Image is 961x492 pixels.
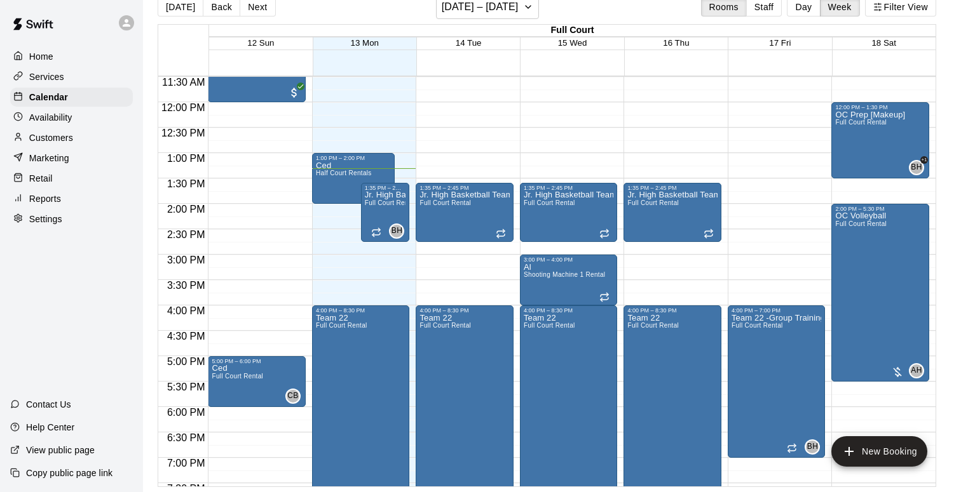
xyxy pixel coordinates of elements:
[599,229,610,239] span: Recurring event
[208,356,306,407] div: 5:00 PM – 6:00 PM: Ced
[164,255,208,265] span: 3:00 PM
[361,183,410,242] div: 1:35 PM – 2:45 PM: Jr. High Basketball Team
[371,227,381,237] span: Recurring event
[316,307,406,314] div: 4:00 PM – 8:30 PM
[911,364,922,377] span: AH
[290,389,301,404] span: Cedric Burns
[26,398,71,411] p: Contact Us
[524,307,614,314] div: 4:00 PM – 8:30 PM
[805,439,820,455] div: Brandon Holmes
[627,199,679,206] span: Full Court Rental
[365,199,416,206] span: Full Court Rental
[159,77,208,88] span: 11:30 AM
[164,178,208,189] span: 1:30 PM
[29,213,62,225] p: Settings
[312,153,395,204] div: 1:00 PM – 2:00 PM: Ced
[288,86,301,99] span: All customers have paid
[704,229,714,239] span: Recurring event
[164,458,208,469] span: 7:00 PM
[212,358,302,364] div: 5:00 PM – 6:00 PM
[835,220,887,227] span: Full Court Rental
[10,67,133,86] a: Services
[835,104,925,110] div: 12:00 PM – 1:30 PM
[29,172,53,185] p: Retail
[29,50,53,63] p: Home
[365,185,406,191] div: 1:35 PM – 2:45 PM
[831,204,929,382] div: 2:00 PM – 5:30 PM: OC Volleyball
[29,70,64,83] p: Services
[351,38,379,48] button: 13 Mon
[909,160,924,175] div: Brandon Holmes
[208,51,306,102] div: 11:00 AM – 12:00 PM: Jay Greaser
[29,152,69,164] p: Marketing
[164,229,208,240] span: 2:30 PM
[769,38,791,48] button: 17 Fri
[394,223,404,239] span: Brandon Holmes
[29,192,61,205] p: Reports
[247,38,274,48] button: 12 Sun
[26,421,74,434] p: Help Center
[663,38,689,48] span: 16 Thu
[29,131,73,144] p: Customers
[520,255,618,305] div: 3:00 PM – 4:00 PM: Al
[456,38,482,48] button: 14 Tue
[26,444,95,456] p: View public page
[26,467,112,479] p: Copy public page link
[164,407,208,418] span: 6:00 PM
[158,128,208,138] span: 12:30 PM
[871,38,896,48] button: 18 Sat
[627,322,679,329] span: Full Court Rental
[10,88,133,107] div: Calendar
[419,322,471,329] span: Full Court Rental
[787,443,797,453] span: Recurring event
[732,322,783,329] span: Full Court Rental
[164,305,208,316] span: 4:00 PM
[316,170,372,176] span: Half Court Rentals
[285,389,301,404] div: Cedric Burns
[10,149,133,168] a: Marketing
[316,322,367,329] span: Full Court Rental
[164,382,208,392] span: 5:30 PM
[164,280,208,291] span: 3:30 PM
[164,356,208,367] span: 5:00 PM
[164,331,208,342] span: 4:30 PM
[831,436,927,467] button: add
[496,229,506,239] span: Recurring event
[419,307,510,314] div: 4:00 PM – 8:30 PM
[728,305,826,458] div: 4:00 PM – 7:00 PM: Team 22 -Group Training
[524,256,614,263] div: 3:00 PM – 4:00 PM
[524,185,614,191] div: 1:35 PM – 2:45 PM
[524,271,605,278] span: Shooting Machine 1 Rental
[835,206,925,212] div: 2:00 PM – 5:30 PM
[10,47,133,66] a: Home
[392,225,402,237] span: BH
[10,189,133,208] a: Reports
[524,322,575,329] span: Full Court Rental
[599,292,610,302] span: Recurring event
[419,199,471,206] span: Full Court Rental
[624,183,721,242] div: 1:35 PM – 2:45 PM: Jr. High Basketball Team
[524,199,575,206] span: Full Court Rental
[10,128,133,147] a: Customers
[29,91,68,103] p: Calendar
[627,307,718,314] div: 4:00 PM – 8:30 PM
[558,38,587,48] button: 15 Wed
[164,204,208,215] span: 2:00 PM
[287,390,298,402] span: CB
[158,102,208,113] span: 12:00 PM
[209,25,936,37] div: Full Court
[807,441,818,453] span: BH
[627,185,718,191] div: 1:35 PM – 2:45 PM
[10,209,133,229] a: Settings
[316,155,391,161] div: 1:00 PM – 2:00 PM
[10,108,133,127] a: Availability
[29,111,72,124] p: Availability
[10,169,133,188] a: Retail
